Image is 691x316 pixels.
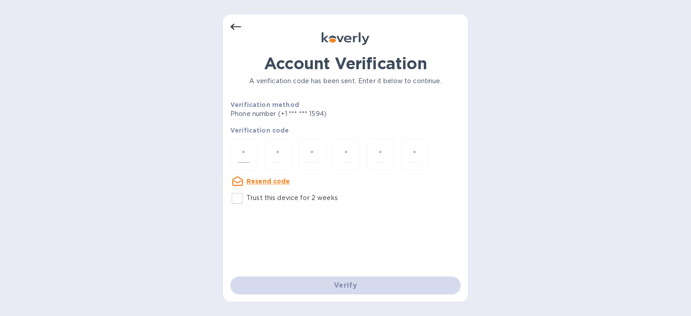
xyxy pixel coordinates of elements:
[230,54,461,73] h1: Account Verification
[230,109,395,119] p: Phone number (+1 *** *** 1594)
[247,178,290,185] u: Resend code
[230,126,461,135] p: Verification code
[230,101,299,108] b: Verification method
[230,76,461,86] p: A verification code has been sent. Enter it below to continue.
[247,193,338,203] p: Trust this device for 2 weeks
